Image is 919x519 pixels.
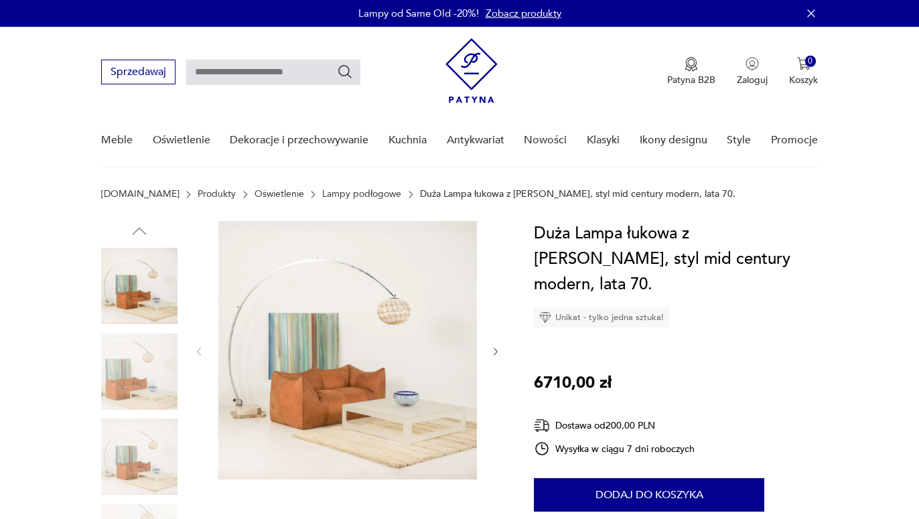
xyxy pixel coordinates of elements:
img: Ikona koszyka [797,57,810,70]
button: 0Koszyk [789,57,818,86]
p: Zaloguj [737,74,768,86]
div: 0 [805,56,817,67]
a: Klasyki [587,115,620,166]
button: Zaloguj [737,57,768,86]
p: 6710,00 zł [534,370,612,396]
img: Zdjęcie produktu Duża Lampa łukowa z kloszem Murano, styl mid century modern, lata 70. [101,248,178,324]
p: Duża Lampa łukowa z [PERSON_NAME], styl mid century modern, lata 70. [420,189,735,200]
button: Sprzedawaj [101,60,175,84]
a: Style [727,115,751,166]
p: Lampy od Same Old -20%! [358,7,479,20]
button: Patyna B2B [667,57,715,86]
a: Sprzedawaj [101,68,175,78]
p: Koszyk [789,74,818,86]
a: Promocje [771,115,818,166]
a: Oświetlenie [153,115,210,166]
a: Zobacz produkty [486,7,561,20]
p: Patyna B2B [667,74,715,86]
img: Zdjęcie produktu Duża Lampa łukowa z kloszem Murano, styl mid century modern, lata 70. [101,419,178,495]
a: Nowości [524,115,567,166]
button: Szukaj [337,64,353,80]
button: Dodaj do koszyka [534,478,764,512]
a: Produkty [198,189,236,200]
a: Oświetlenie [255,189,304,200]
img: Ikona dostawy [534,417,550,434]
img: Zdjęcie produktu Duża Lampa łukowa z kloszem Murano, styl mid century modern, lata 70. [218,221,477,479]
a: Dekoracje i przechowywanie [230,115,368,166]
a: Ikony designu [640,115,707,166]
img: Ikona medalu [685,57,698,72]
img: Ikona diamentu [539,311,551,323]
h1: Duża Lampa łukowa z [PERSON_NAME], styl mid century modern, lata 70. [534,221,821,297]
a: Lampy podłogowe [322,189,401,200]
div: Wysyłka w ciągu 7 dni roboczych [534,441,695,457]
img: Zdjęcie produktu Duża Lampa łukowa z kloszem Murano, styl mid century modern, lata 70. [101,333,178,410]
img: Ikonka użytkownika [746,57,759,70]
a: [DOMAIN_NAME] [101,189,180,200]
div: Dostawa od 200,00 PLN [534,417,695,434]
a: Kuchnia [388,115,427,166]
div: Unikat - tylko jedna sztuka! [534,307,669,327]
img: Patyna - sklep z meblami i dekoracjami vintage [445,38,498,103]
a: Meble [101,115,133,166]
a: Antykwariat [447,115,504,166]
a: Ikona medaluPatyna B2B [667,57,715,86]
